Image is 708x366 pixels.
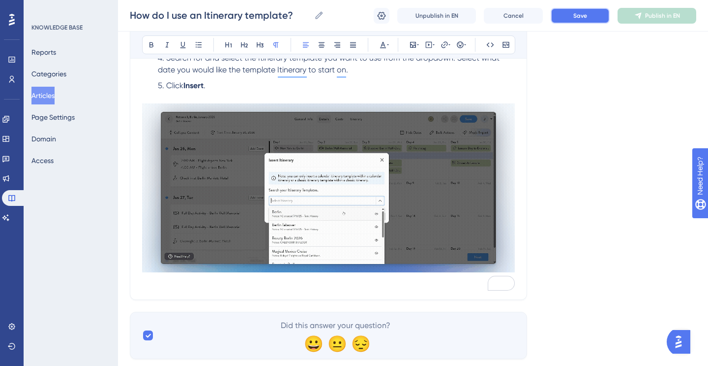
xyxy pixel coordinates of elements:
span: Cancel [503,12,524,20]
button: Access [31,152,54,169]
div: 😐 [327,335,343,351]
button: Categories [31,65,66,83]
img: Insert Itinerary Template in Calendar Builder.gif [142,103,515,272]
strong: Insert [183,81,204,90]
div: 😀 [304,335,320,351]
span: Did this answer your question? [281,320,390,332]
div: KNOWLEDGE BASE [31,24,83,32]
span: . [204,81,206,90]
span: Need Help? [23,2,61,14]
button: Articles [31,87,55,104]
iframe: UserGuiding AI Assistant Launcher [667,327,696,357]
input: Article Name [130,8,310,22]
div: 😔 [351,335,367,351]
button: Reports [31,43,56,61]
span: Publish in EN [645,12,680,20]
span: Save [573,12,587,20]
span: Unpublish in EN [415,12,458,20]
span: Keywords: Itinerary template, use itinerary template, creating itineraries from templates, [142,277,453,286]
span: Click [166,81,183,90]
button: Save [551,8,610,24]
span: Search for and select the Itinerary template you want to use from the dropdown. Select what date ... [158,53,501,74]
button: Cancel [484,8,543,24]
button: Unpublish in EN [397,8,476,24]
button: Page Settings [31,108,75,126]
button: Domain [31,130,56,148]
button: Publish in EN [618,8,696,24]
